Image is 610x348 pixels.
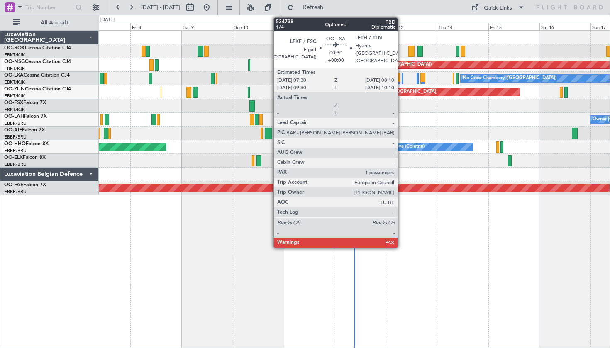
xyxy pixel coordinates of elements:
[386,23,437,30] div: Wed 13
[4,87,71,92] a: OO-ZUNCessna Citation CJ4
[22,20,88,26] span: All Aircraft
[488,23,539,30] div: Fri 15
[335,23,386,30] div: Tue 12
[4,114,47,119] a: OO-LAHFalcon 7X
[4,161,27,168] a: EBBR/BRU
[301,58,432,71] div: Planned Maint [GEOGRAPHIC_DATA] ([GEOGRAPHIC_DATA])
[4,155,46,160] a: OO-ELKFalcon 8X
[4,73,70,78] a: OO-LXACessna Citation CJ4
[4,107,25,113] a: EBKT/KJK
[4,79,25,85] a: EBKT/KJK
[4,87,25,92] span: OO-ZUN
[4,100,46,105] a: OO-FSXFalcon 7X
[301,86,437,98] div: Unplanned Maint [GEOGRAPHIC_DATA] ([GEOGRAPHIC_DATA])
[9,16,90,29] button: All Aircraft
[25,1,73,14] input: Trip Number
[100,17,115,24] div: [DATE]
[4,46,25,51] span: OO-ROK
[4,52,25,58] a: EBKT/KJK
[4,128,45,133] a: OO-AIEFalcon 7X
[4,46,71,51] a: OO-ROKCessna Citation CJ4
[4,141,49,146] a: OO-HHOFalcon 8X
[4,59,71,64] a: OO-NSGCessna Citation CJ4
[141,4,180,11] span: [DATE] - [DATE]
[4,73,24,78] span: OO-LXA
[484,4,512,12] div: Quick Links
[182,23,233,30] div: Sat 9
[4,183,23,187] span: OO-FAE
[4,59,25,64] span: OO-NSG
[4,93,25,99] a: EBKT/KJK
[4,183,46,187] a: OO-FAEFalcon 7X
[130,23,181,30] div: Fri 8
[233,23,284,30] div: Sun 10
[4,128,22,133] span: OO-AIE
[437,23,488,30] div: Thu 14
[4,66,25,72] a: EBKT/KJK
[4,114,24,119] span: OO-LAH
[4,189,27,195] a: EBBR/BRU
[4,148,27,154] a: EBBR/BRU
[79,23,130,30] div: Thu 7
[284,23,335,30] div: Mon 11
[4,120,27,127] a: EBBR/BRU
[4,134,27,140] a: EBBR/BRU
[4,100,23,105] span: OO-FSX
[4,141,26,146] span: OO-HHO
[352,141,425,153] div: A/C Unavailable Geneva (Cointrin)
[283,1,333,14] button: Refresh
[4,155,23,160] span: OO-ELK
[296,5,331,10] span: Refresh
[463,72,556,85] div: No Crew Chambery ([GEOGRAPHIC_DATA])
[467,1,529,14] button: Quick Links
[539,23,590,30] div: Sat 16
